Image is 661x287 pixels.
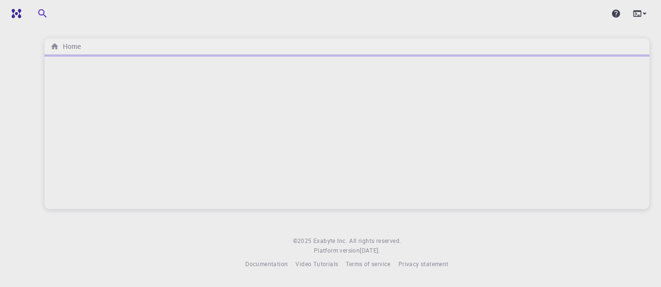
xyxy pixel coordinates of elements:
[313,237,347,244] span: Exabyte Inc.
[8,9,21,18] img: logo
[360,246,380,256] a: [DATE].
[313,236,347,246] a: Exabyte Inc.
[349,236,401,246] span: All rights reserved.
[314,246,360,256] span: Platform version
[295,260,338,268] span: Video Tutorials
[59,41,81,52] h6: Home
[346,260,390,268] span: Terms of service
[48,41,83,52] nav: breadcrumb
[398,260,449,268] span: Privacy statement
[346,259,390,269] a: Terms of service
[245,260,288,268] span: Documentation
[293,236,313,246] span: © 2025
[360,246,380,254] span: [DATE] .
[295,259,338,269] a: Video Tutorials
[245,259,288,269] a: Documentation
[398,259,449,269] a: Privacy statement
